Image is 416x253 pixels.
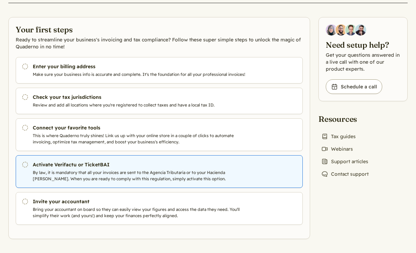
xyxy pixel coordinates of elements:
[326,40,400,50] h2: Need setup help?
[355,24,366,35] img: Javier Rubio, DevRel at Quaderno
[16,155,303,188] a: Activate Verifactu or TicketBAI By law, it is mandatory that all your invoices are sent to the Ag...
[326,24,337,35] img: Diana Carrasco, Account Executive at Quaderno
[33,102,250,108] p: Review and add all locations where you're registered to collect taxes and have a local tax ID.
[326,52,400,72] p: Get your questions answered in a live call with one of our product experts.
[33,198,250,205] h3: Invite your accountant
[16,88,303,114] a: Check your tax jurisdictions Review and add all locations where you're registered to collect taxe...
[326,79,382,94] a: Schedule a call
[33,124,250,131] h3: Connect your favorite tools
[16,118,303,151] a: Connect your favorite tools This is where Quaderno truly shines! Link us up with your online stor...
[318,169,371,179] a: Contact support
[336,24,347,35] img: Jairo Fumero, Account Executive at Quaderno
[318,114,371,124] h2: Resources
[318,132,359,141] a: Tax guides
[16,57,303,84] a: Enter your billing address Make sure your business info is accurate and complete. It's the founda...
[16,36,303,50] p: Ready to streamline your business's invoicing and tax compliance? Follow these super simple steps...
[33,63,250,70] h3: Enter your billing address
[345,24,356,35] img: Ivo Oltmans, Business Developer at Quaderno
[33,161,250,168] h3: Activate Verifactu or TicketBAI
[33,71,250,78] p: Make sure your business info is accurate and complete. It's the foundation for all your professio...
[318,157,371,166] a: Support articles
[33,94,250,101] h3: Check your tax jurisdictions
[33,169,250,182] p: By law, it is mandatory that all your invoices are sent to the Agencia Tributaria or to your Haci...
[33,133,250,145] p: This is where Quaderno truly shines! Link us up with your online store in a couple of clicks to a...
[318,144,356,154] a: Webinars
[16,24,303,35] h2: Your first steps
[33,206,250,219] p: Bring your accountant on board so they can easily view your figures and access the data they need...
[16,192,303,225] a: Invite your accountant Bring your accountant on board so they can easily view your figures and ac...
